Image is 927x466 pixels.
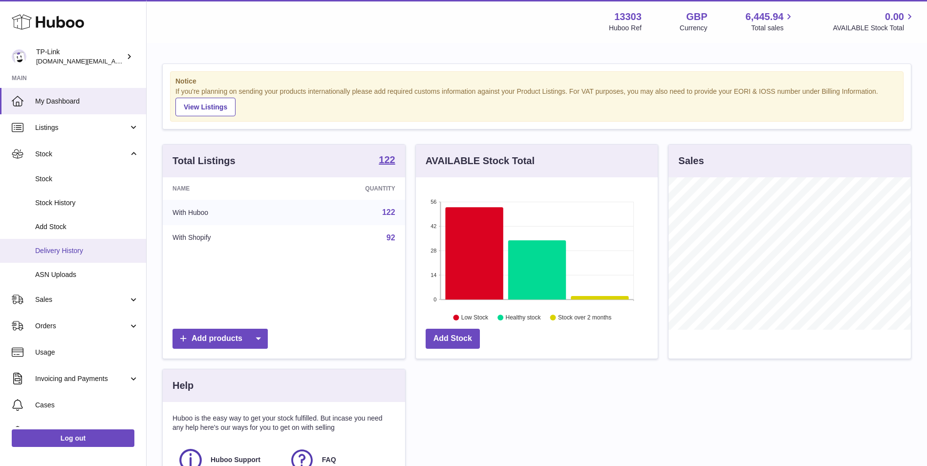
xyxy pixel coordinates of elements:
[746,10,784,23] span: 6,445.94
[12,429,134,447] a: Log out
[686,10,707,23] strong: GBP
[609,23,642,33] div: Huboo Ref
[35,321,129,331] span: Orders
[175,98,236,116] a: View Listings
[379,155,395,165] strong: 122
[172,329,268,349] a: Add products
[35,295,129,304] span: Sales
[172,379,194,392] h3: Help
[426,154,535,168] h3: AVAILABLE Stock Total
[36,57,194,65] span: [DOMAIN_NAME][EMAIL_ADDRESS][DOMAIN_NAME]
[379,155,395,167] a: 122
[35,149,129,159] span: Stock
[12,49,26,64] img: siyu.wang@tp-link.com
[163,200,293,225] td: With Huboo
[505,314,541,321] text: Healthy stock
[35,123,129,132] span: Listings
[431,272,436,278] text: 14
[431,223,436,229] text: 42
[35,401,139,410] span: Cases
[35,198,139,208] span: Stock History
[35,246,139,255] span: Delivery History
[680,23,708,33] div: Currency
[885,10,904,23] span: 0.00
[461,314,489,321] text: Low Stock
[833,23,915,33] span: AVAILABLE Stock Total
[36,47,124,66] div: TP-Link
[751,23,795,33] span: Total sales
[172,414,395,432] p: Huboo is the easy way to get your stock fulfilled. But incase you need any help here's our ways f...
[35,348,139,357] span: Usage
[175,77,898,86] strong: Notice
[433,297,436,302] text: 0
[172,154,236,168] h3: Total Listings
[678,154,704,168] h3: Sales
[431,248,436,254] text: 28
[163,177,293,200] th: Name
[431,199,436,205] text: 56
[746,10,795,33] a: 6,445.94 Total sales
[387,233,395,242] a: 92
[163,225,293,251] td: With Shopify
[322,455,336,465] span: FAQ
[293,177,405,200] th: Quantity
[833,10,915,33] a: 0.00 AVAILABLE Stock Total
[35,222,139,232] span: Add Stock
[614,10,642,23] strong: 13303
[35,97,139,106] span: My Dashboard
[35,374,129,383] span: Invoicing and Payments
[175,87,898,116] div: If you're planning on sending your products internationally please add required customs informati...
[426,329,480,349] a: Add Stock
[35,174,139,184] span: Stock
[211,455,260,465] span: Huboo Support
[558,314,611,321] text: Stock over 2 months
[382,208,395,216] a: 122
[35,270,139,279] span: ASN Uploads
